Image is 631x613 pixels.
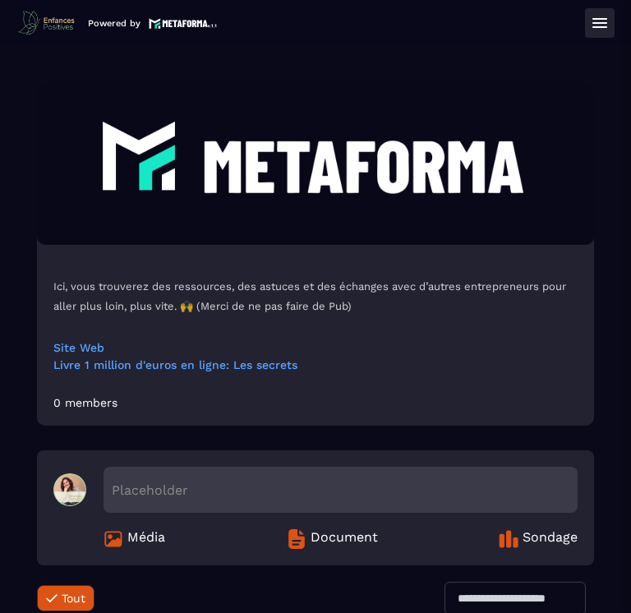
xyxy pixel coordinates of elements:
img: Community background [37,81,594,245]
img: logo-branding [16,10,76,36]
span: Tout [62,592,85,605]
div: 0 members [53,396,117,409]
p: Powered by [88,18,140,29]
div: Placeholder [104,467,578,513]
span: Document [311,529,378,549]
a: Site Web [53,341,578,354]
span: Sondage [523,529,578,549]
p: Ici, vous trouverez des ressources, des astuces et des échanges avec d’autres entrepreneurs pour ... [53,277,578,316]
span: Média [127,529,165,549]
img: logo [149,16,218,30]
a: Livre 1 million d'euros en ligne: Les secrets [53,358,578,371]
